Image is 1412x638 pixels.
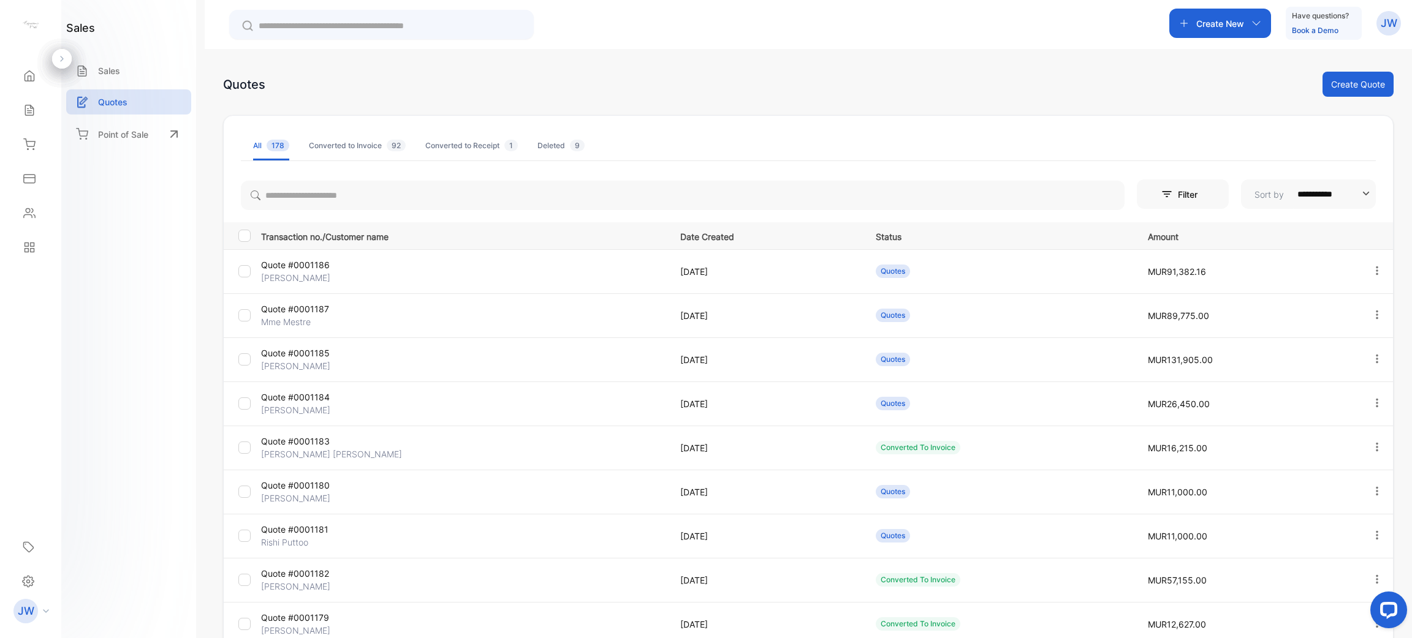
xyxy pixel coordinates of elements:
span: MUR91,382.16 [1148,266,1206,277]
p: Have questions? [1292,10,1349,22]
div: Quotes [876,485,910,498]
p: Sales [98,64,120,77]
span: MUR11,000.00 [1148,487,1207,497]
p: [DATE] [680,353,851,366]
p: Create New [1196,17,1244,30]
p: [DATE] [680,486,851,498]
p: Quote #0001186 [261,258,396,271]
p: Sort by [1254,188,1284,201]
h1: sales [66,20,95,36]
p: [DATE] [680,441,851,454]
button: Create Quote [1323,72,1394,97]
p: [DATE] [680,618,851,631]
span: MUR16,215.00 [1148,443,1207,453]
div: Converted To Invoice [876,617,960,631]
p: [DATE] [680,265,851,278]
span: 1 [504,140,518,151]
p: [DATE] [680,309,851,322]
p: Amount [1148,228,1346,243]
a: Book a Demo [1292,26,1338,35]
span: MUR131,905.00 [1148,355,1213,365]
p: [PERSON_NAME] [261,624,396,637]
p: Quote #0001181 [261,523,396,536]
p: [PERSON_NAME] [261,271,396,284]
p: Transaction no./Customer name [261,228,665,243]
div: Converted To Invoice [876,441,960,454]
span: MUR57,155.00 [1148,575,1207,585]
p: Quotes [98,96,127,108]
div: All [253,140,289,151]
div: Quotes [223,75,265,94]
iframe: LiveChat chat widget [1361,587,1412,638]
p: JW [18,603,34,619]
p: [DATE] [680,574,851,587]
p: Quote #0001180 [261,479,396,492]
span: 92 [387,140,406,151]
div: Quotes [876,309,910,322]
p: [PERSON_NAME] [261,492,396,505]
p: [DATE] [680,397,851,410]
div: Converted to Invoice [309,140,406,151]
p: [PERSON_NAME] [261,359,396,372]
div: Quotes [876,265,910,278]
button: Sort by [1241,179,1376,209]
div: Quotes [876,353,910,366]
a: Point of Sale [66,121,191,148]
p: Status [876,228,1122,243]
p: Quote #0001187 [261,302,396,315]
p: [DATE] [680,530,851,542]
p: Quote #0001179 [261,611,396,624]
p: Mme Mestre [261,315,396,328]
p: Date Created [680,228,851,243]
a: Quotes [66,89,191,114]
button: Create New [1169,9,1271,38]
span: MUR12,627.00 [1148,619,1206,629]
a: Sales [66,58,191,83]
span: MUR26,450.00 [1148,399,1210,409]
div: Converted to Receipt [425,140,518,151]
img: logo [21,16,40,34]
span: MUR11,000.00 [1148,531,1207,541]
p: Quote #0001185 [261,347,396,359]
p: [PERSON_NAME] [261,403,396,416]
p: [PERSON_NAME] [PERSON_NAME] [261,448,402,460]
span: 9 [570,140,585,151]
span: 178 [267,140,289,151]
div: Quotes [876,529,910,542]
span: MUR89,775.00 [1148,310,1209,321]
p: Quote #0001182 [261,567,396,580]
p: Quote #0001183 [261,435,396,448]
button: JW [1376,9,1401,38]
p: Point of Sale [98,128,148,141]
p: [PERSON_NAME] [261,580,396,593]
p: JW [1381,15,1397,31]
div: Quotes [876,397,910,410]
p: Rishi Puttoo [261,536,396,549]
div: Deleted [537,140,585,151]
div: Converted To Invoice [876,573,960,587]
p: Quote #0001184 [261,391,396,403]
